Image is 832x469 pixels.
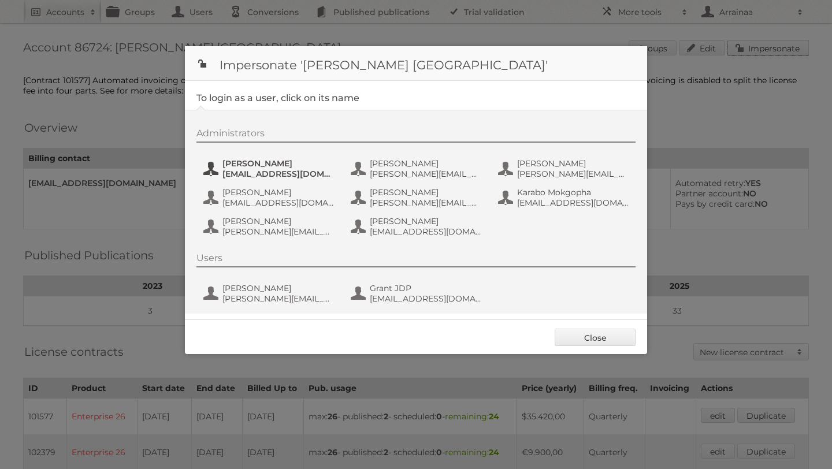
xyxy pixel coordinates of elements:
[555,329,636,346] a: Close
[517,158,629,169] span: [PERSON_NAME]
[350,157,485,180] button: [PERSON_NAME] [PERSON_NAME][EMAIL_ADDRESS][DOMAIN_NAME]
[222,198,335,208] span: [EMAIL_ADDRESS][DOMAIN_NAME]
[517,187,629,198] span: Karabo Mokgopha
[370,216,482,226] span: [PERSON_NAME]
[370,198,482,208] span: [PERSON_NAME][EMAIL_ADDRESS][PERSON_NAME][DOMAIN_NAME]
[517,169,629,179] span: [PERSON_NAME][EMAIL_ADDRESS][DOMAIN_NAME]
[202,215,338,238] button: [PERSON_NAME] [PERSON_NAME][EMAIL_ADDRESS][DOMAIN_NAME]
[497,186,633,209] button: Karabo Mokgopha [EMAIL_ADDRESS][DOMAIN_NAME]
[196,128,636,143] div: Administrators
[350,186,485,209] button: [PERSON_NAME] [PERSON_NAME][EMAIL_ADDRESS][PERSON_NAME][DOMAIN_NAME]
[497,157,633,180] button: [PERSON_NAME] [PERSON_NAME][EMAIL_ADDRESS][DOMAIN_NAME]
[370,293,482,304] span: [EMAIL_ADDRESS][DOMAIN_NAME]
[185,46,647,81] h1: Impersonate '[PERSON_NAME] [GEOGRAPHIC_DATA]'
[202,186,338,209] button: [PERSON_NAME] [EMAIL_ADDRESS][DOMAIN_NAME]
[370,283,482,293] span: Grant JDP
[350,215,485,238] button: [PERSON_NAME] [EMAIL_ADDRESS][DOMAIN_NAME]
[202,157,338,180] button: [PERSON_NAME] [EMAIL_ADDRESS][DOMAIN_NAME]
[202,282,338,305] button: [PERSON_NAME] [PERSON_NAME][EMAIL_ADDRESS][PERSON_NAME][DOMAIN_NAME]
[222,293,335,304] span: [PERSON_NAME][EMAIL_ADDRESS][PERSON_NAME][DOMAIN_NAME]
[517,198,629,208] span: [EMAIL_ADDRESS][DOMAIN_NAME]
[222,169,335,179] span: [EMAIL_ADDRESS][DOMAIN_NAME]
[222,283,335,293] span: [PERSON_NAME]
[222,226,335,237] span: [PERSON_NAME][EMAIL_ADDRESS][DOMAIN_NAME]
[370,158,482,169] span: [PERSON_NAME]
[222,187,335,198] span: [PERSON_NAME]
[350,282,485,305] button: Grant JDP [EMAIL_ADDRESS][DOMAIN_NAME]
[196,252,636,267] div: Users
[222,216,335,226] span: [PERSON_NAME]
[370,187,482,198] span: [PERSON_NAME]
[370,169,482,179] span: [PERSON_NAME][EMAIL_ADDRESS][DOMAIN_NAME]
[196,92,359,103] legend: To login as a user, click on its name
[370,226,482,237] span: [EMAIL_ADDRESS][DOMAIN_NAME]
[222,158,335,169] span: [PERSON_NAME]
